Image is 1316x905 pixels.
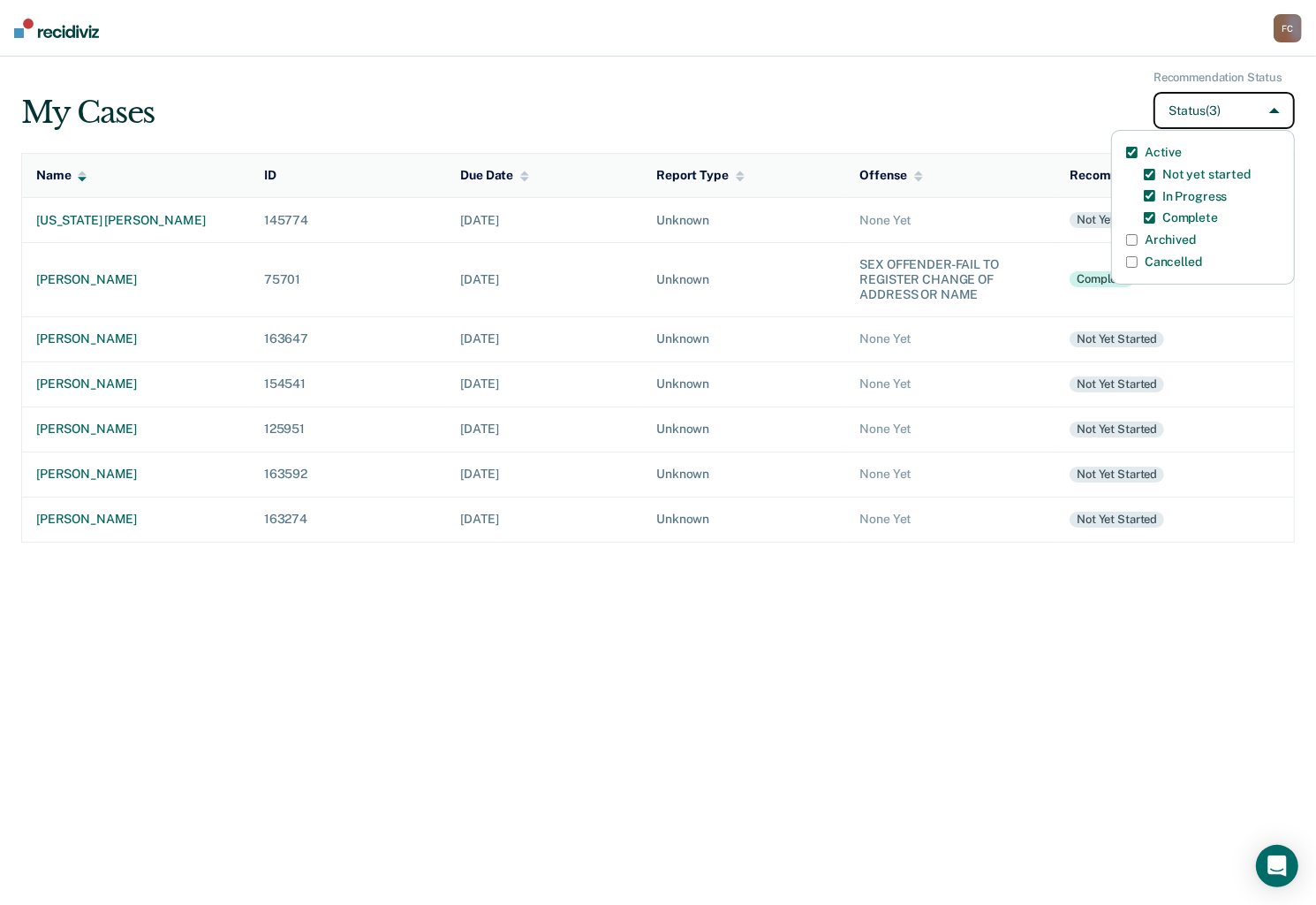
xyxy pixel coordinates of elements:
[1274,14,1302,42] button: FC
[1070,212,1164,228] div: Not yet started
[642,243,845,316] td: Unknown
[1162,210,1218,225] label: Complete
[36,376,236,392] div: [PERSON_NAME]
[860,422,1042,437] div: None Yet
[642,407,845,452] td: Unknown
[250,452,446,497] td: 163592
[250,243,446,316] td: 75701
[1070,512,1164,528] div: Not yet started
[656,168,744,183] div: Report Type
[1162,189,1227,204] label: In Progress
[1070,271,1134,287] div: Complete
[36,512,236,527] div: [PERSON_NAME]
[1070,467,1164,483] div: Not yet started
[642,497,845,542] td: Unknown
[446,316,642,361] td: [DATE]
[1145,255,1202,270] label: Cancelled
[36,168,87,183] div: Name
[446,243,642,316] td: [DATE]
[250,361,446,407] td: 154541
[642,452,845,497] td: Unknown
[14,19,99,38] img: Recidiviz
[250,497,446,542] td: 163274
[1153,71,1282,85] div: Recommendation Status
[460,168,529,183] div: Due Date
[1145,145,1182,160] label: Active
[446,452,642,497] td: [DATE]
[36,213,236,228] div: [US_STATE] [PERSON_NAME]
[860,257,1042,301] div: SEX OFFENDER-FAIL TO REGISTER CHANGE OF ADDRESS OR NAME
[1256,845,1298,887] div: Open Intercom Messenger
[1070,331,1164,347] div: Not yet started
[36,272,236,287] div: [PERSON_NAME]
[642,198,845,243] td: Unknown
[1162,167,1251,182] label: Not yet started
[1274,14,1302,42] div: F C
[860,213,1042,228] div: None Yet
[642,316,845,361] td: Unknown
[860,168,923,183] div: Offense
[1070,168,1230,183] div: Recommendation Status
[250,407,446,452] td: 125951
[446,407,642,452] td: [DATE]
[36,422,236,437] div: [PERSON_NAME]
[250,198,446,243] td: 145774
[860,512,1042,527] div: None Yet
[250,316,446,361] td: 163647
[36,467,236,482] div: [PERSON_NAME]
[860,376,1042,392] div: None Yet
[642,361,845,407] td: Unknown
[446,198,642,243] td: [DATE]
[1070,422,1164,437] div: Not yet started
[21,95,155,131] div: My Cases
[860,467,1042,482] div: None Yet
[36,331,236,346] div: [PERSON_NAME]
[1070,376,1164,392] div: Not yet started
[1153,92,1295,130] button: Status(3)
[446,497,642,542] td: [DATE]
[446,361,642,407] td: [DATE]
[1145,232,1196,247] label: Archived
[860,331,1042,346] div: None Yet
[264,168,276,183] div: ID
